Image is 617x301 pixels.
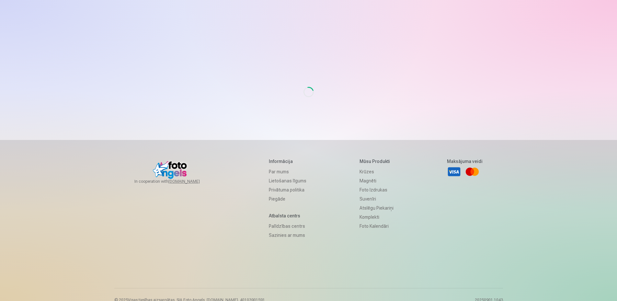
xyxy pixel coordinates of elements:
[447,165,461,179] a: Visa
[269,222,306,231] a: Palīdzības centrs
[168,179,215,184] a: [DOMAIN_NAME]
[360,158,394,165] h5: Mūsu produkti
[360,213,394,222] a: Komplekti
[269,213,306,219] h5: Atbalsta centrs
[360,185,394,194] a: Foto izdrukas
[447,158,483,165] h5: Maksājuma veidi
[269,231,306,240] a: Sazinies ar mums
[269,176,306,185] a: Lietošanas līgums
[360,222,394,231] a: Foto kalendāri
[360,167,394,176] a: Krūzes
[269,185,306,194] a: Privātuma politika
[269,158,306,165] h5: Informācija
[134,179,215,184] span: In cooperation with
[360,194,394,203] a: Suvenīri
[269,194,306,203] a: Piegāde
[360,176,394,185] a: Magnēti
[465,165,479,179] a: Mastercard
[360,203,394,213] a: Atslēgu piekariņi
[269,167,306,176] a: Par mums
